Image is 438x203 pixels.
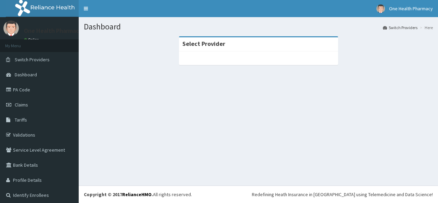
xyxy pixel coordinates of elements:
strong: Copyright © 2017 . [84,191,153,198]
span: Dashboard [15,72,37,78]
span: One Health Pharmacy [389,5,433,12]
footer: All rights reserved. [79,186,438,203]
div: Redefining Heath Insurance in [GEOGRAPHIC_DATA] using Telemedicine and Data Science! [252,191,433,198]
p: One Health Pharmacy [24,28,82,34]
span: Claims [15,102,28,108]
a: Online [24,37,40,42]
span: Switch Providers [15,56,50,63]
img: User Image [376,4,385,13]
a: Switch Providers [383,25,417,30]
a: RelianceHMO [122,191,152,198]
img: User Image [3,21,19,36]
span: Tariffs [15,117,27,123]
h1: Dashboard [84,22,433,31]
li: Here [418,25,433,30]
strong: Select Provider [182,40,225,48]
